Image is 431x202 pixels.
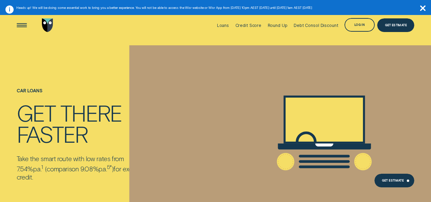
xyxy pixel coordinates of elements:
[268,23,288,28] div: Round Up
[374,174,415,187] a: Get Estimate
[268,10,288,41] a: Round Up
[294,23,338,28] div: Debt Consol Discount
[41,10,54,41] a: Go to home page
[344,18,375,32] button: Log in
[45,165,47,173] span: (
[98,165,107,173] span: Per Annum
[17,88,148,102] h1: Car loans
[33,165,41,173] span: p.a.
[235,10,262,41] a: Credit Score
[15,18,29,32] button: Open Menu
[294,10,338,41] a: Debt Consol Discount
[41,164,43,170] sup: 1
[377,18,414,32] a: Get Estimate
[17,102,148,144] h4: Get there faster
[17,155,148,182] p: Take the smart route with low rates from 7.54% comparison 9.08% for excellent credit.
[17,123,88,144] div: faster
[42,18,53,32] img: Wisr
[60,102,122,123] div: there
[217,23,229,28] div: Loans
[33,165,41,173] span: Per Annum
[98,165,107,173] span: p.a.
[17,102,55,123] div: Get
[217,10,229,41] a: Loans
[112,165,114,173] span: )
[235,23,262,28] div: Credit Score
